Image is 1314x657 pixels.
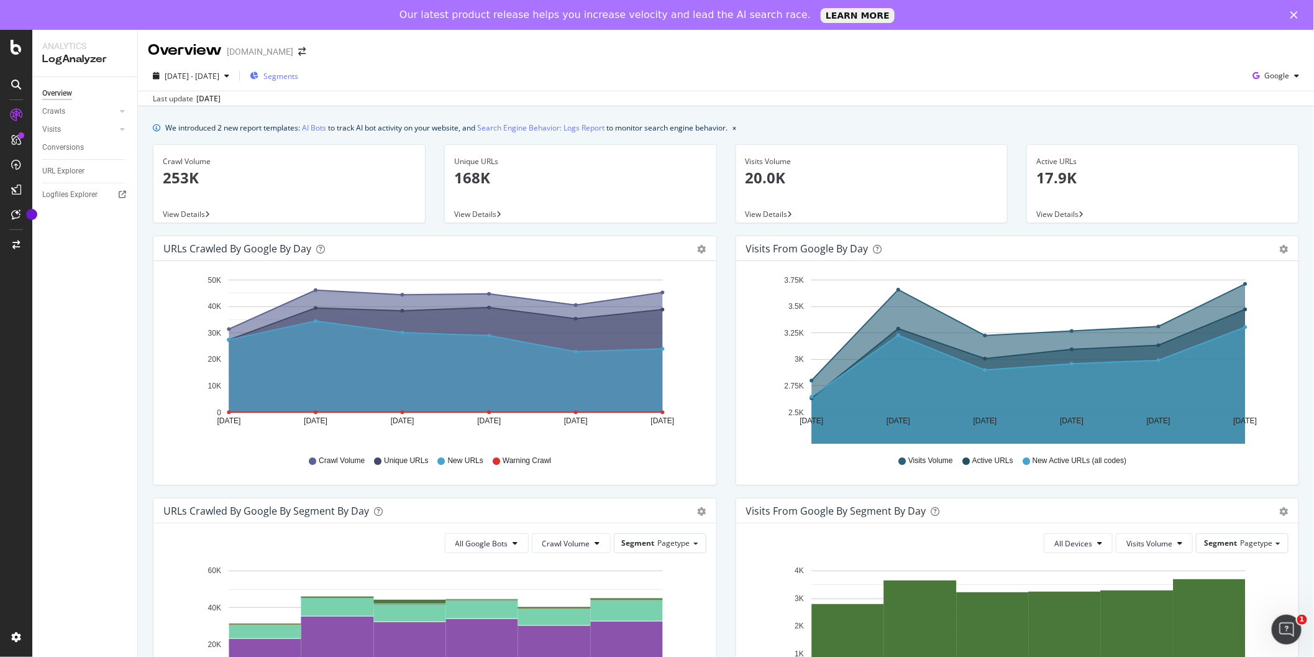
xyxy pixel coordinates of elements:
[196,93,221,104] div: [DATE]
[784,329,803,338] text: 3.25K
[163,167,416,188] p: 253K
[658,538,690,548] span: Pagetype
[784,382,803,390] text: 2.75K
[391,416,414,425] text: [DATE]
[42,87,129,100] a: Overview
[477,416,501,425] text: [DATE]
[821,8,895,23] a: LEARN MORE
[564,416,588,425] text: [DATE]
[1116,533,1193,553] button: Visits Volume
[304,416,327,425] text: [DATE]
[208,329,221,338] text: 30K
[746,242,869,255] div: Visits from Google by day
[42,165,84,178] div: URL Explorer
[1248,66,1304,86] button: Google
[795,622,804,631] text: 2K
[319,456,365,466] span: Crawl Volume
[42,141,84,154] div: Conversions
[800,416,823,425] text: [DATE]
[1264,70,1289,81] span: Google
[217,408,221,417] text: 0
[788,303,804,311] text: 3.5K
[1033,456,1126,466] span: New Active URLs (all codes)
[746,209,788,219] span: View Details
[208,604,221,612] text: 40K
[784,276,803,285] text: 3.75K
[795,594,804,603] text: 3K
[148,66,234,86] button: [DATE] - [DATE]
[245,66,303,86] button: Segments
[1054,538,1092,549] span: All Devices
[42,105,116,118] a: Crawls
[208,276,221,285] text: 50K
[42,52,127,67] div: LogAnalyzer
[698,245,706,254] div: gear
[454,209,496,219] span: View Details
[42,123,61,136] div: Visits
[1036,209,1079,219] span: View Details
[208,303,221,311] text: 40K
[729,119,739,137] button: close banner
[42,188,98,201] div: Logfiles Explorer
[651,416,675,425] text: [DATE]
[42,123,116,136] a: Visits
[795,356,804,364] text: 3K
[454,167,707,188] p: 168K
[887,416,910,425] text: [DATE]
[1297,615,1307,625] span: 1
[972,456,1013,466] span: Active URLs
[399,9,811,21] div: Our latest product release helps you increase velocity and lead the AI search race.
[622,538,655,548] span: Segment
[217,416,241,425] text: [DATE]
[795,567,804,576] text: 4K
[42,165,129,178] a: URL Explorer
[1126,538,1172,549] span: Visits Volume
[153,93,221,104] div: Last update
[503,456,551,466] span: Warning Crawl
[1272,615,1302,645] iframe: Intercom live chat
[973,416,997,425] text: [DATE]
[445,533,529,553] button: All Google Bots
[298,47,306,56] div: arrow-right-arrow-left
[163,242,311,255] div: URLs Crawled by Google by day
[1044,533,1113,553] button: All Devices
[455,538,508,549] span: All Google Bots
[302,121,326,134] a: AI Bots
[788,408,804,417] text: 2.5K
[384,456,428,466] span: Unique URLs
[42,40,127,52] div: Analytics
[1280,507,1289,516] div: gear
[454,156,707,167] div: Unique URLs
[163,505,369,517] div: URLs Crawled by Google By Segment By Day
[1233,416,1257,425] text: [DATE]
[746,156,998,167] div: Visits Volume
[1240,538,1272,548] span: Pagetype
[208,567,221,576] text: 60K
[1204,538,1237,548] span: Segment
[208,356,221,364] text: 20K
[1280,245,1289,254] div: gear
[477,121,605,134] a: Search Engine Behavior: Logs Report
[208,641,221,650] text: 20K
[42,87,72,100] div: Overview
[746,271,1289,444] div: A chart.
[263,71,298,81] span: Segments
[227,45,293,58] div: [DOMAIN_NAME]
[1290,11,1303,19] div: Close
[448,456,483,466] span: New URLs
[148,40,222,61] div: Overview
[1036,156,1289,167] div: Active URLs
[163,271,706,444] svg: A chart.
[163,156,416,167] div: Crawl Volume
[42,188,129,201] a: Logfiles Explorer
[1036,167,1289,188] p: 17.9K
[746,505,926,517] div: Visits from Google By Segment By Day
[153,121,1299,134] div: info banner
[165,121,728,134] div: We introduced 2 new report templates: to track AI bot activity on your website, and to monitor se...
[698,507,706,516] div: gear
[26,209,37,220] div: Tooltip anchor
[908,456,953,466] span: Visits Volume
[1060,416,1084,425] text: [DATE]
[165,71,219,81] span: [DATE] - [DATE]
